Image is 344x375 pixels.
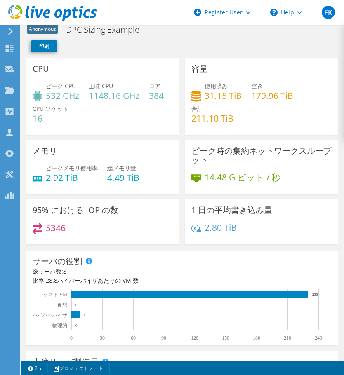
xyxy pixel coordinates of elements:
text: 120 [191,335,198,341]
text: 8 [84,313,86,317]
span: 正味 CPU [89,82,113,90]
text: 30 [100,335,105,341]
text: ハイパーバイザ [32,312,67,318]
text: 0 [70,335,73,341]
span: Anonymous [27,25,58,34]
h3: 95% における IOP の数 [33,206,118,215]
h3: 1 日の平均書き込み量 [191,206,272,215]
text: 60 [131,335,136,341]
h4: 4.49 TiB [107,173,139,182]
span: CPU ソケット [33,105,68,112]
h4: 2.92 TiB [46,173,98,182]
text: 90 [161,335,166,341]
text: 240 [315,335,322,341]
h3: メモリ [33,146,57,155]
text: 150 [222,335,229,341]
h4: 532 GHz [46,91,79,100]
span: 合計 [191,105,203,112]
text: 230 [312,293,318,297]
h4: 1148.16 GHz [89,91,139,100]
h1: DPC Sizing Example [62,25,152,34]
h4: 179.96 TiB [251,91,293,100]
a: プロジェクトノート [47,363,110,373]
div: 比率: ハイパーバイザあたりの VM 数 [33,276,332,285]
span: ピーク CPU [46,82,76,90]
text: 180 [253,335,260,341]
text: 物理的 [52,323,67,328]
span: 28.8 [46,277,57,284]
span: FK [322,6,335,19]
h4: 16 [33,114,68,123]
text: 0 [75,303,78,307]
span: 空き [251,82,263,90]
span: コア [149,82,160,90]
h3: CPU [33,64,49,73]
h3: サーバの役割 [33,257,82,266]
h4: 211.10 TiB [191,114,233,123]
h4: 384 [149,91,164,100]
div: 総サーバ数: [33,267,182,276]
h4: 31.15 TiB [205,91,242,100]
text: ゲスト VM [43,292,68,298]
span: ピークメモリ使用率 [46,164,98,172]
h3: 容量 [191,64,208,73]
text: 0 [75,323,78,328]
span: 8 [63,267,66,275]
text: 仮想 [57,302,67,308]
span: 使用済み [205,82,228,90]
a: 2 [22,363,48,373]
h4: 14.48 G ビット / 秒 [205,173,280,182]
svg: \n [270,9,278,16]
h4: 2.80 TiB [205,223,237,232]
a: 印刷 [31,40,57,52]
h4: 5346 [46,223,66,232]
text: 210 [284,335,291,341]
h3: 上位サーバ製造元 [33,357,99,366]
h3: ピーク時の集約ネットワークスループット [191,146,332,164]
span: 総メモリ量 [107,164,136,172]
